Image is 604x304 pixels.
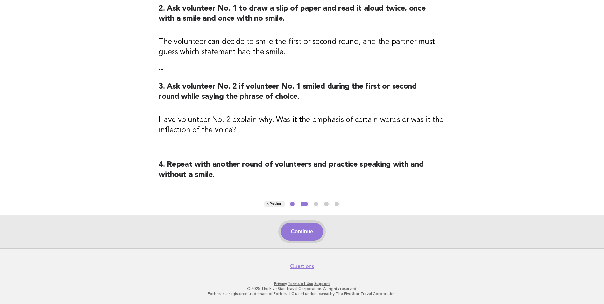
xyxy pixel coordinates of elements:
button: Continue [281,223,323,241]
h2: 2. Ask volunteer No. 1 to draw a slip of paper and read it aloud twice, once with a smile and onc... [159,4,445,29]
button: < Previous [264,201,285,207]
a: Questions [290,263,314,270]
button: 1 [289,201,295,207]
h2: 4. Repeat with another round of volunteers and practice speaking with and without a smile. [159,160,445,185]
a: Support [314,281,330,286]
h3: The volunteer can decide to smile the first or second round, and the partner must guess which sta... [159,37,445,57]
p: -- [159,65,445,74]
h3: Have volunteer No. 2 explain why. Was it the emphasis of certain words or was it the inflection o... [159,115,445,135]
p: -- [159,143,445,152]
p: Forbes is a registered trademark of Forbes LLC used under license by The Five Star Travel Corpora... [107,291,497,296]
a: Terms of Use [288,281,313,286]
p: · · [107,281,497,286]
a: Privacy [274,281,287,286]
button: 2 [300,201,309,207]
h2: 3. Ask volunteer No. 2 if volunteer No. 1 smiled during the first or second round while saying th... [159,82,445,107]
p: © 2025 The Five Star Travel Corporation. All rights reserved. [107,286,497,291]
